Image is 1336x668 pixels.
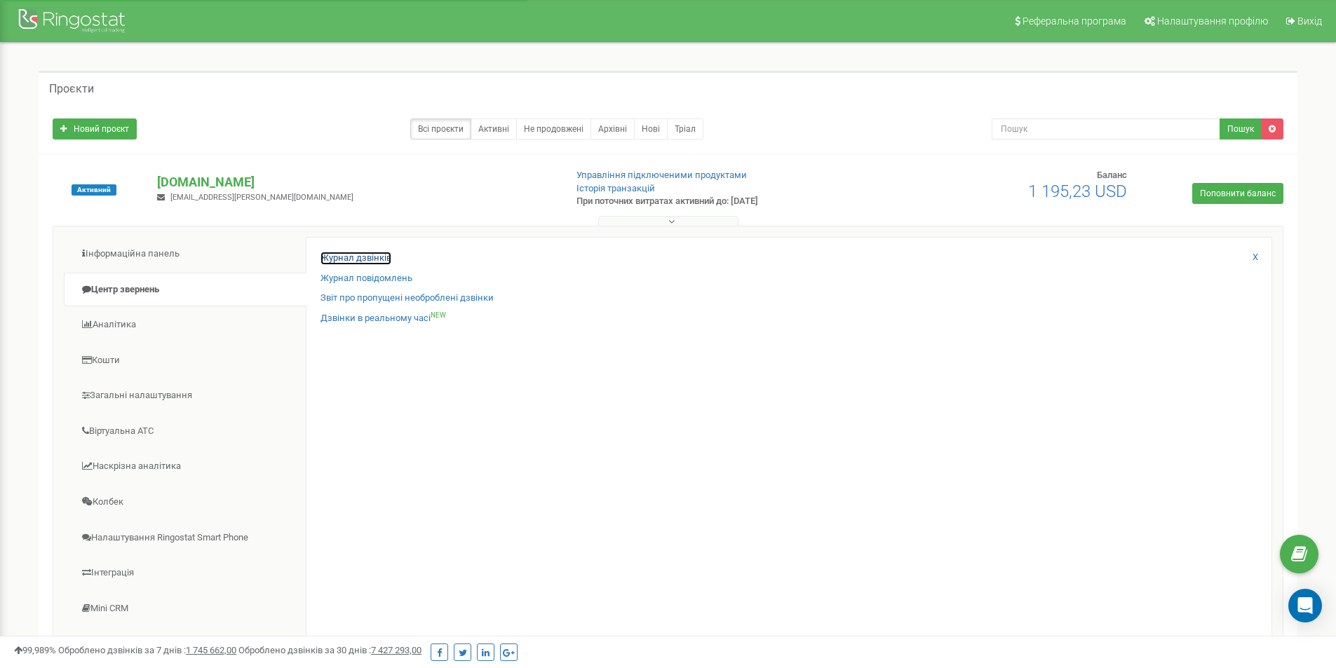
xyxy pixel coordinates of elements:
[64,485,306,519] a: Колбек
[516,118,591,139] a: Не продовжені
[576,195,868,208] p: При поточних витратах активний до: [DATE]
[1220,118,1262,139] button: Пошук
[64,449,306,484] a: Наскрізна аналітика
[64,273,306,307] a: Центр звернень
[157,173,553,191] p: [DOMAIN_NAME]
[1097,170,1127,180] span: Баланс
[64,379,306,413] a: Загальні налаштування
[64,414,306,449] a: Віртуальна АТС
[576,183,655,193] a: Історія транзакцій
[14,645,56,655] span: 99,989%
[170,193,353,202] span: [EMAIL_ADDRESS][PERSON_NAME][DOMAIN_NAME]
[320,292,494,305] a: Звіт про пропущені необроблені дзвінки
[320,312,446,325] a: Дзвінки в реальному часіNEW
[410,118,471,139] a: Всі проєкти
[64,627,306,661] a: [PERSON_NAME]
[471,118,517,139] a: Активні
[1297,15,1322,27] span: Вихід
[576,170,747,180] a: Управління підключеними продуктами
[238,645,421,655] span: Оброблено дзвінків за 30 днів :
[53,118,137,139] a: Новий проєкт
[1288,589,1322,622] div: Open Intercom Messenger
[320,272,412,285] a: Журнал повідомлень
[992,118,1220,139] input: Пошук
[64,343,306,378] a: Кошти
[431,311,446,319] sup: NEW
[591,118,635,139] a: Архівні
[1028,182,1127,201] span: 1 195,23 USD
[667,118,703,139] a: Тріал
[186,645,236,655] u: 1 745 662,00
[1253,251,1258,264] a: X
[634,118,668,139] a: Нові
[320,252,391,265] a: Журнал дзвінків
[64,308,306,342] a: Аналiтика
[64,592,306,626] a: Mini CRM
[58,645,236,655] span: Оброблено дзвінків за 7 днів :
[49,83,94,95] h5: Проєкти
[64,556,306,590] a: Інтеграція
[1023,15,1126,27] span: Реферальна програма
[371,645,421,655] u: 7 427 293,00
[64,521,306,555] a: Налаштування Ringostat Smart Phone
[1192,183,1283,204] a: Поповнити баланс
[1157,15,1268,27] span: Налаштування профілю
[72,184,116,196] span: Активний
[64,237,306,271] a: Інформаційна панель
